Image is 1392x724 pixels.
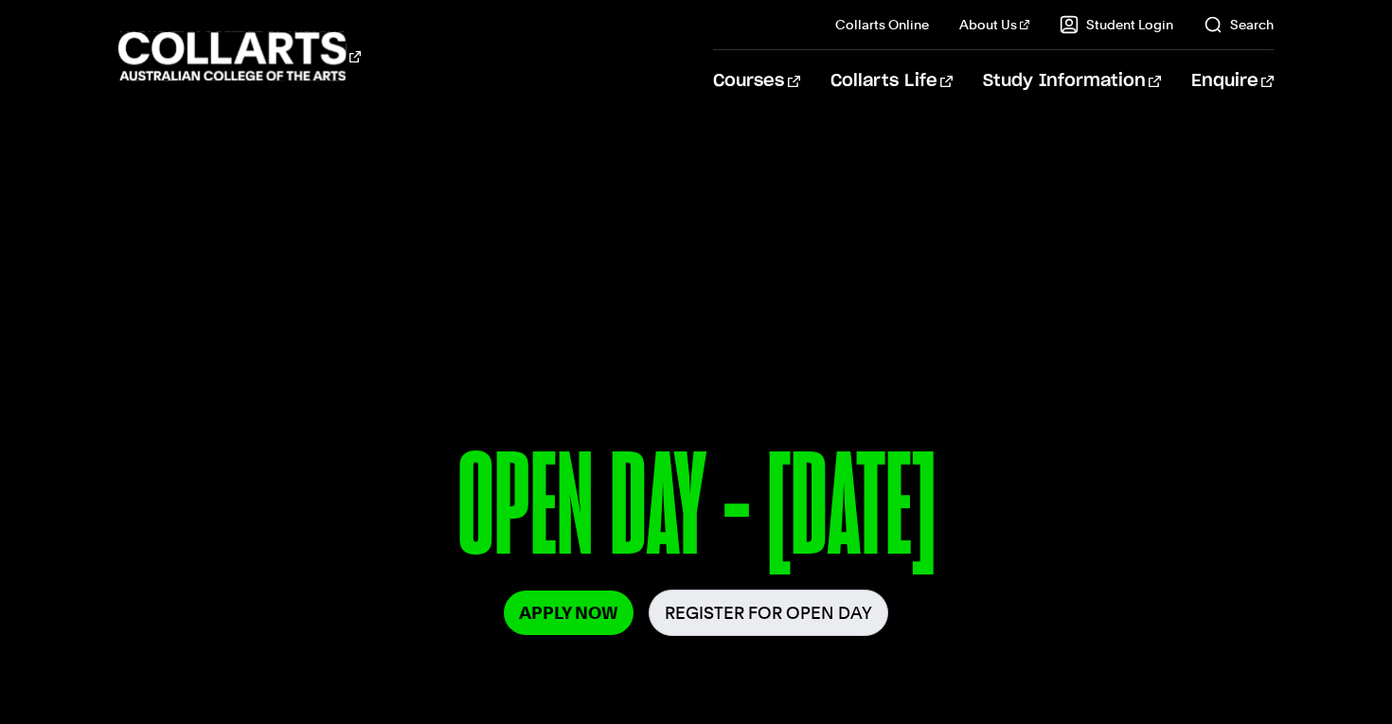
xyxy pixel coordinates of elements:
a: About Us [959,15,1029,34]
a: Collarts Online [835,15,929,34]
a: Register for Open Day [649,590,888,636]
a: Enquire [1191,50,1274,113]
a: Apply Now [504,591,634,635]
a: Student Login [1060,15,1173,34]
a: Collarts Life [830,50,953,113]
a: Study Information [983,50,1161,113]
a: Courses [713,50,799,113]
a: Search [1204,15,1274,34]
p: OPEN DAY - [DATE] [133,433,1259,590]
div: Go to homepage [118,29,361,83]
